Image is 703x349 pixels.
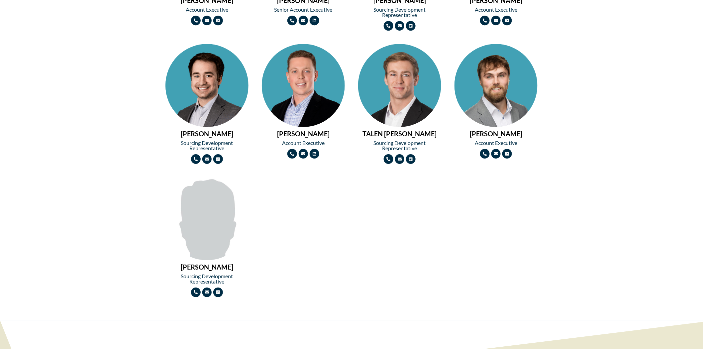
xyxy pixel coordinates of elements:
h2: Sourcing Development Representative [358,7,441,18]
h2: [PERSON_NAME] [165,264,249,270]
h2: Account Executive [454,7,538,12]
h2: Sourcing Development Representative [358,140,441,151]
h2: Account Executive [454,140,538,146]
h2: Sourcing Development Representative [165,274,249,284]
h2: Account Executive [165,7,249,12]
h2: Sourcing Development Representative [165,140,249,151]
h2: [PERSON_NAME] [454,130,538,137]
h2: [PERSON_NAME] [262,130,345,137]
h2: Senior Account Executive [262,7,345,12]
h2: TALEN [PERSON_NAME] [358,130,441,137]
h2: Account Executive [262,140,345,146]
h2: [PERSON_NAME] [165,130,249,137]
